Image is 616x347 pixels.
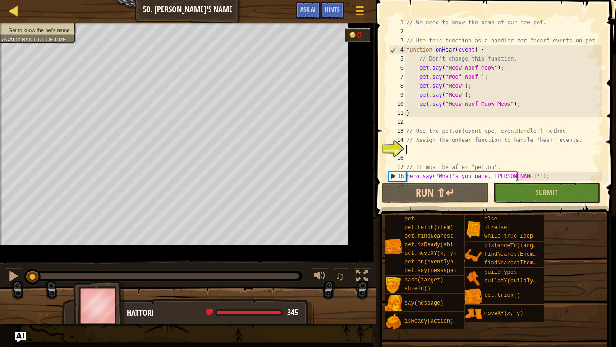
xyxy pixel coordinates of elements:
[484,225,507,231] span: if/else
[206,309,298,317] div: health: 345 / 345
[382,183,489,203] button: Run ⇧↵
[405,233,492,239] span: pet.findNearestByType(type)
[388,63,406,72] div: 6
[385,295,402,312] img: portrait.png
[9,27,71,33] span: Get to know the pet's name.
[465,287,482,305] img: portrait.png
[465,269,482,286] img: portrait.png
[484,251,543,258] span: findNearestEnemy()
[22,36,66,42] span: Ran out of time
[405,286,431,292] span: shield()
[388,145,406,154] div: 15
[389,45,406,54] div: 4
[335,269,344,283] span: ♫
[389,172,406,181] div: 18
[349,2,371,23] button: Show game menu
[357,30,366,39] div: 0
[388,81,406,90] div: 8
[73,281,125,331] img: thang_avatar_frame.png
[388,127,406,136] div: 13
[484,243,543,249] span: distanceTo(target)
[388,154,406,163] div: 16
[405,242,469,248] span: pet.isReady(ability)
[385,277,402,294] img: portrait.png
[405,300,443,306] span: say(message)
[1,36,19,42] span: Goals
[388,99,406,108] div: 10
[484,310,523,317] span: moveXY(x, y)
[388,54,406,63] div: 5
[465,220,482,238] img: portrait.png
[405,216,414,222] span: pet
[484,233,533,239] span: while-true loop
[15,332,26,342] button: Ask AI
[300,5,316,14] span: Ask AI
[388,181,406,190] div: 19
[405,225,453,231] span: pet.fetch(item)
[345,28,370,42] div: Team 'humans' has 0 gold.
[127,307,305,319] div: Hattori
[484,278,562,284] span: buildXY(buildType, x, y)
[388,117,406,127] div: 12
[388,72,406,81] div: 7
[388,36,406,45] div: 3
[405,250,456,257] span: pet.moveXY(x, y)
[388,90,406,99] div: 9
[465,305,482,323] img: portrait.png
[296,2,320,19] button: Ask AI
[388,163,406,172] div: 17
[385,313,402,330] img: portrait.png
[388,27,406,36] div: 2
[465,247,482,264] img: portrait.png
[484,260,539,266] span: findNearestItem()
[536,188,558,197] span: Submit
[405,267,456,274] span: pet.say(message)
[405,277,443,283] span: bash(target)
[388,136,406,145] div: 14
[311,268,329,286] button: Adjust volume
[405,318,453,324] span: isReady(action)
[388,18,406,27] div: 1
[388,108,406,117] div: 11
[385,238,402,255] img: portrait.png
[325,5,340,14] span: Hints
[353,268,371,286] button: Toggle fullscreen
[1,27,71,34] li: Get to know the pet's name.
[484,269,517,276] span: buildTypes
[19,36,22,42] span: :
[493,183,600,203] button: Submit
[287,307,298,318] span: 345
[484,292,520,299] span: pet.trick()
[5,268,23,286] button: Ctrl + P: Pause
[333,268,349,286] button: ♫
[484,216,497,222] span: else
[405,259,489,265] span: pet.on(eventType, handler)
